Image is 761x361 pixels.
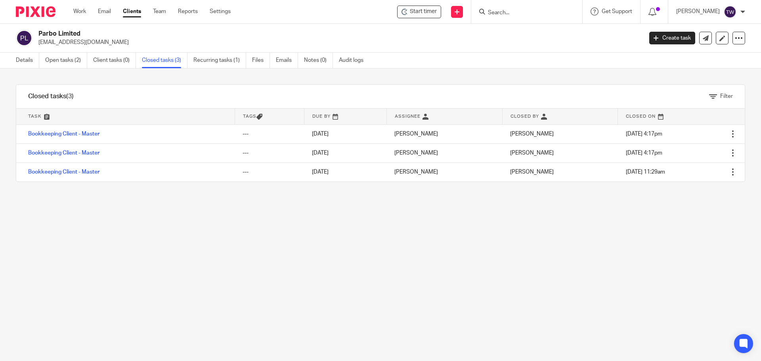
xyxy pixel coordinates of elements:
a: Recurring tasks (1) [193,53,246,68]
a: Details [16,53,39,68]
span: [PERSON_NAME] [510,131,554,137]
a: Closed tasks (3) [142,53,187,68]
a: Bookkeeping Client - Master [28,169,99,175]
a: Audit logs [339,53,369,68]
img: Pixie [16,6,55,17]
a: Client tasks (0) [93,53,136,68]
span: [DATE] 11:29am [626,169,665,175]
span: [DATE] 4:17pm [626,131,662,137]
span: Filter [720,94,733,99]
img: svg%3E [724,6,736,18]
p: [PERSON_NAME] [676,8,720,15]
p: [EMAIL_ADDRESS][DOMAIN_NAME] [38,38,637,46]
div: --- [243,149,296,157]
td: [DATE] [304,124,386,143]
td: [DATE] [304,162,386,181]
span: (3) [66,93,74,99]
a: Settings [210,8,231,15]
a: Clients [123,8,141,15]
a: Notes (0) [304,53,333,68]
input: Search [487,10,558,17]
span: [DATE] 4:17pm [626,150,662,156]
span: [PERSON_NAME] [510,150,554,156]
a: Bookkeeping Client - Master [28,131,99,137]
td: [PERSON_NAME] [386,124,502,143]
div: --- [243,168,296,176]
div: --- [243,130,296,138]
span: Get Support [602,9,632,14]
a: Create task [649,32,695,44]
img: svg%3E [16,30,33,46]
a: Team [153,8,166,15]
td: [DATE] [304,143,386,162]
a: Reports [178,8,198,15]
div: Parbo Limited [397,6,441,18]
span: Start timer [410,8,437,16]
a: Emails [276,53,298,68]
a: Bookkeeping Client - Master [28,150,99,156]
a: Files [252,53,270,68]
a: Work [73,8,86,15]
span: [PERSON_NAME] [510,169,554,175]
td: [PERSON_NAME] [386,143,502,162]
td: [PERSON_NAME] [386,162,502,181]
h2: Parbo Limited [38,30,518,38]
h1: Closed tasks [28,92,74,101]
th: Tags [235,109,304,124]
a: Open tasks (2) [45,53,87,68]
a: Email [98,8,111,15]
